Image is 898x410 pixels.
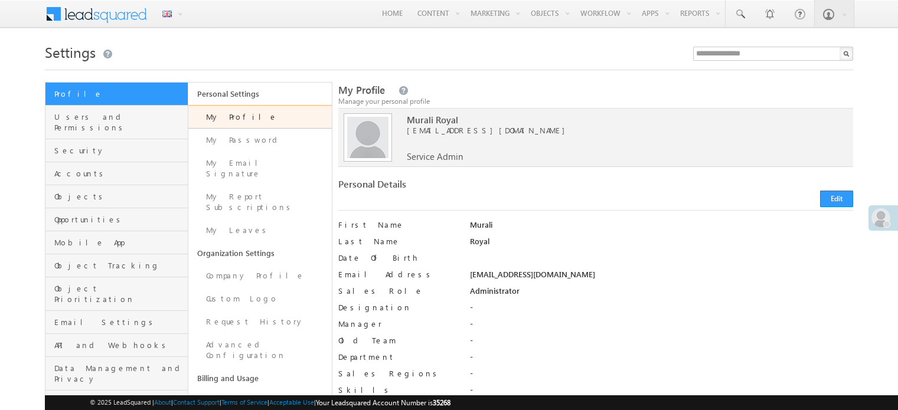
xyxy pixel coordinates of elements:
button: Edit [820,191,853,207]
a: Data Management and Privacy [45,357,188,391]
label: First Name [338,219,457,230]
span: © 2025 LeadSquared | | | | | [90,397,450,408]
span: Your Leadsquared Account Number is [316,398,450,407]
a: Organization Settings [188,242,331,264]
span: Murali Royal [407,114,819,125]
a: About [154,398,171,406]
span: 35268 [433,398,450,407]
span: Data Management and Privacy [54,363,185,384]
a: Contact Support [173,398,220,406]
a: My Report Subscriptions [188,185,331,219]
a: My Email Signature [188,152,331,185]
a: Acceptable Use [269,398,314,406]
span: Service Admin [407,151,463,162]
a: API and Webhooks [45,334,188,357]
span: Profile [54,88,185,99]
a: Object Prioritization [45,277,188,311]
span: API and Webhooks [54,340,185,350]
div: [EMAIL_ADDRESS][DOMAIN_NAME] [470,269,853,286]
label: Last Name [338,236,457,247]
div: - [470,352,853,368]
span: Object Tracking [54,260,185,271]
span: Opportunities [54,214,185,225]
a: Company Profile [188,264,331,287]
a: Request History [188,310,331,333]
a: My Profile [188,105,331,129]
a: Security [45,139,188,162]
div: Personal Details [338,179,589,195]
label: Designation [338,302,457,313]
label: Sales Role [338,286,457,296]
div: Murali [470,219,853,236]
span: [EMAIL_ADDRESS][DOMAIN_NAME] [407,125,819,136]
label: Department [338,352,457,362]
span: Users and Permissions [54,111,185,133]
label: Old Team [338,335,457,346]
label: Date Of Birth [338,252,457,263]
span: Security [54,145,185,156]
div: Royal [470,236,853,252]
span: Accounts [54,168,185,179]
a: Accounts [45,162,188,185]
a: Billing and Usage [188,367,331,389]
div: - [470,385,853,401]
span: Settings [45,42,96,61]
label: Email Address [338,269,457,280]
span: Objects [54,191,185,202]
a: Advanced Configuration [188,333,331,367]
a: Custom Logo [188,287,331,310]
a: Objects [45,185,188,208]
a: My Leaves [188,219,331,242]
span: Mobile App [54,237,185,248]
a: Mobile App [45,231,188,254]
div: - [470,319,853,335]
div: Manage your personal profile [338,96,853,107]
label: Sales Regions [338,368,457,379]
label: Skills [338,385,457,395]
a: Opportunities [45,208,188,231]
span: Email Settings [54,317,185,327]
div: - [470,335,853,352]
span: My Profile [338,83,385,97]
a: Profile [45,83,188,106]
a: My Password [188,129,331,152]
a: Email Settings [45,311,188,334]
a: Users and Permissions [45,106,188,139]
a: Terms of Service [221,398,267,406]
div: Administrator [470,286,853,302]
div: - [470,302,853,319]
a: Personal Settings [188,83,331,105]
div: - [470,368,853,385]
label: Manager [338,319,457,329]
span: Object Prioritization [54,283,185,304]
a: Object Tracking [45,254,188,277]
